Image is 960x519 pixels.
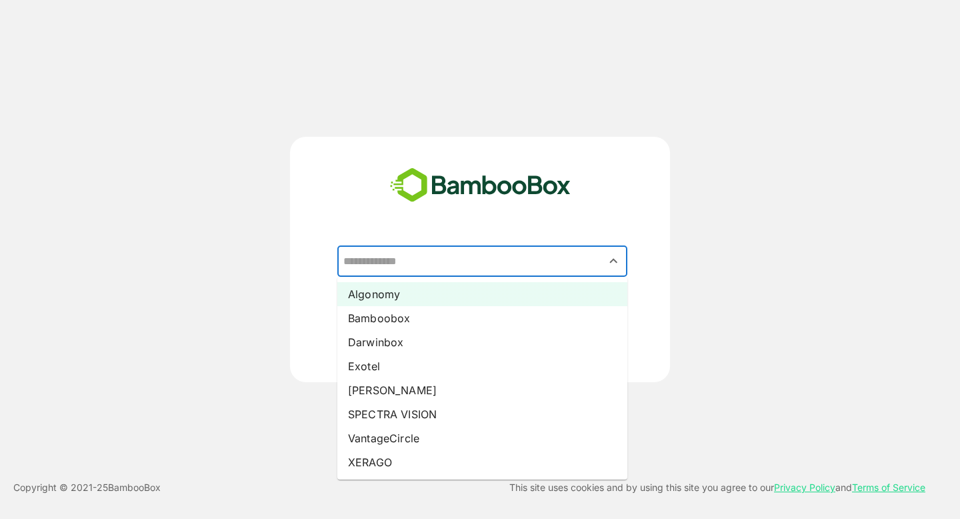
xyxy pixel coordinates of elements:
[13,480,161,496] p: Copyright © 2021- 25 BambooBox
[509,480,925,496] p: This site uses cookies and by using this site you agree to our and
[337,306,627,330] li: Bamboobox
[337,402,627,426] li: SPECTRA VISION
[852,482,925,493] a: Terms of Service
[605,252,623,270] button: Close
[337,426,627,450] li: VantageCircle
[383,163,578,207] img: bamboobox
[337,354,627,378] li: Exotel
[774,482,835,493] a: Privacy Policy
[337,378,627,402] li: [PERSON_NAME]
[337,330,627,354] li: Darwinbox
[337,450,627,474] li: XERAGO
[337,282,627,306] li: Algonomy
